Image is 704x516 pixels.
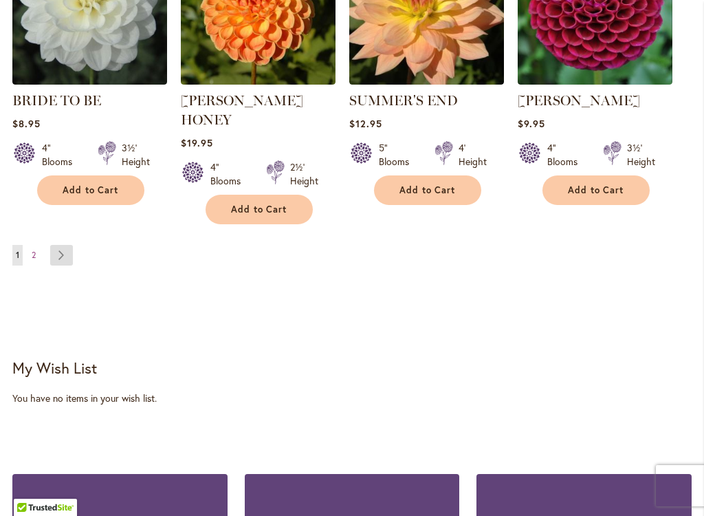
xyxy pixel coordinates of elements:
a: BRIDE TO BE [12,74,167,87]
span: $8.95 [12,117,41,130]
span: $12.95 [349,117,382,130]
a: [PERSON_NAME] HONEY [181,92,303,128]
button: Add to Cart [542,175,650,205]
a: Ivanetti [518,74,672,87]
span: Add to Cart [63,184,119,196]
button: Add to Cart [37,175,144,205]
a: CRICHTON HONEY [181,74,335,87]
span: $19.95 [181,136,213,149]
span: Add to Cart [231,204,287,215]
span: $9.95 [518,117,545,130]
span: Add to Cart [399,184,456,196]
div: 4" Blooms [210,160,250,188]
strong: My Wish List [12,358,97,378]
a: BRIDE TO BE [12,92,101,109]
div: 5" Blooms [379,141,418,169]
a: SUMMER'S END [349,92,458,109]
div: 4" Blooms [42,141,81,169]
button: Add to Cart [206,195,313,224]
span: 2 [32,250,36,260]
iframe: Launch Accessibility Center [10,467,49,506]
div: 4" Blooms [547,141,586,169]
a: [PERSON_NAME] [518,92,640,109]
div: 3½' Height [122,141,150,169]
a: SUMMER'S END [349,74,504,87]
div: 2½' Height [290,160,318,188]
span: 1 [16,250,19,260]
span: Add to Cart [568,184,624,196]
a: 2 [28,245,39,266]
div: You have no items in your wish list. [12,391,692,405]
div: 4' Height [459,141,487,169]
div: 3½' Height [627,141,655,169]
button: Add to Cart [374,175,481,205]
